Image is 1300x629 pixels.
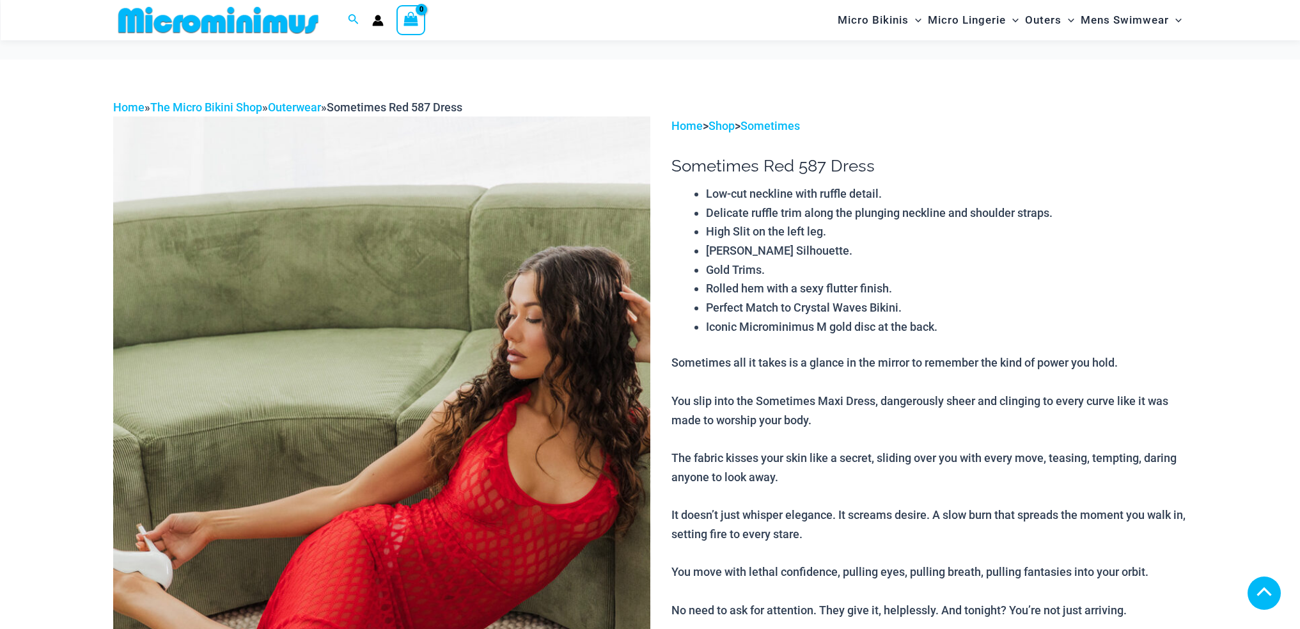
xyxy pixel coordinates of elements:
li: Low-cut neckline with ruffle detail. [706,184,1187,203]
li: Perfect Match to Crystal Waves Bikini. [706,298,1187,317]
a: View Shopping Cart, empty [396,5,426,35]
span: Sometimes Red 587 Dress [327,100,462,114]
span: » » » [113,100,462,114]
nav: Site Navigation [833,2,1187,38]
p: > > [671,116,1187,136]
span: Menu Toggle [909,4,921,36]
a: OutersMenu ToggleMenu Toggle [1022,4,1077,36]
li: [PERSON_NAME] Silhouette. [706,241,1187,260]
img: MM SHOP LOGO FLAT [113,6,324,35]
a: Outerwear [268,100,321,114]
a: Home [671,119,703,132]
a: The Micro Bikini Shop [150,100,262,114]
a: Mens SwimwearMenu ToggleMenu Toggle [1077,4,1185,36]
li: Delicate ruffle trim along the plunging neckline and shoulder straps. [706,203,1187,223]
a: Micro BikinisMenu ToggleMenu Toggle [834,4,925,36]
span: Outers [1025,4,1061,36]
a: Search icon link [348,12,359,28]
span: Menu Toggle [1061,4,1074,36]
li: Rolled hem with a sexy flutter finish. [706,279,1187,298]
a: Home [113,100,145,114]
span: Micro Bikinis [838,4,909,36]
a: Shop [709,119,735,132]
a: Sometimes [740,119,800,132]
li: Iconic Microminimus M gold disc at the back. [706,317,1187,337]
span: Micro Lingerie [928,4,1006,36]
span: Menu Toggle [1006,4,1019,36]
span: Mens Swimwear [1081,4,1169,36]
a: Account icon link [372,15,384,26]
li: Gold Trims. [706,260,1187,280]
a: Micro LingerieMenu ToggleMenu Toggle [925,4,1022,36]
span: Menu Toggle [1169,4,1182,36]
li: High Slit on the left leg. [706,222,1187,241]
h1: Sometimes Red 587 Dress [671,156,1187,176]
